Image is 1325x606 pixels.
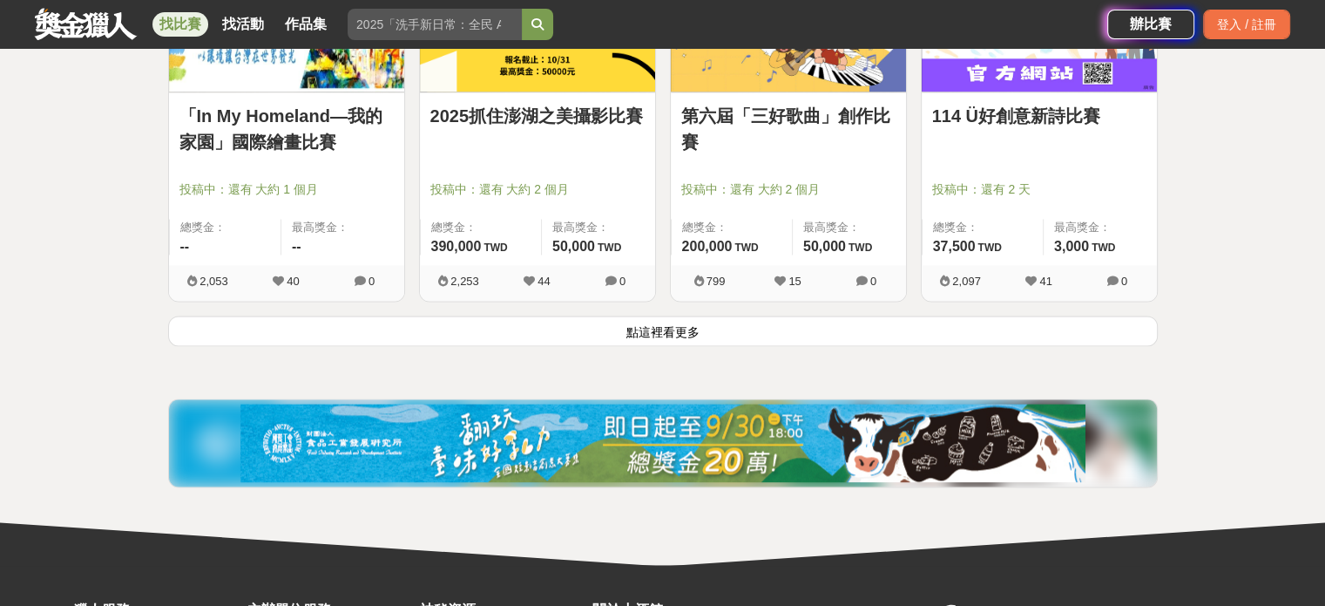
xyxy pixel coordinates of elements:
[952,275,981,288] span: 2,097
[180,219,271,236] span: 總獎金：
[430,103,645,129] a: 2025抓住澎湖之美攝影比賽
[1107,10,1194,39] a: 辦比賽
[598,242,621,254] span: TWD
[681,180,896,199] span: 投稿中：還有 大約 2 個月
[168,316,1158,346] button: 點這裡看更多
[619,275,625,288] span: 0
[552,219,645,236] span: 最高獎金：
[788,275,801,288] span: 15
[933,239,976,254] span: 37,500
[1039,275,1051,288] span: 41
[287,275,299,288] span: 40
[180,239,190,254] span: --
[292,239,301,254] span: --
[292,219,394,236] span: 最高獎金：
[431,219,531,236] span: 總獎金：
[431,239,482,254] span: 390,000
[681,103,896,155] a: 第六屆「三好歌曲」創作比賽
[932,180,1146,199] span: 投稿中：還有 2 天
[348,9,522,40] input: 2025「洗手新日常：全民 ALL IN」洗手歌全台徵選
[803,219,896,236] span: 最高獎金：
[932,103,1146,129] a: 114 Ü好創意新詩比賽
[1054,219,1146,236] span: 最高獎金：
[1121,275,1127,288] span: 0
[152,12,208,37] a: 找比賽
[483,242,507,254] span: TWD
[1092,242,1115,254] span: TWD
[215,12,271,37] a: 找活動
[706,275,726,288] span: 799
[552,239,595,254] span: 50,000
[278,12,334,37] a: 作品集
[240,404,1085,482] img: 0721bdb2-86f1-4b3e-8aa4-d67e5439bccf.jpg
[803,239,846,254] span: 50,000
[199,275,228,288] span: 2,053
[870,275,876,288] span: 0
[682,219,781,236] span: 總獎金：
[430,180,645,199] span: 投稿中：還有 大約 2 個月
[977,242,1001,254] span: TWD
[848,242,872,254] span: TWD
[682,239,733,254] span: 200,000
[933,219,1032,236] span: 總獎金：
[1203,10,1290,39] div: 登入 / 註冊
[179,103,394,155] a: 「In My Homeland—我的家園」國際繪畫比賽
[1054,239,1089,254] span: 3,000
[734,242,758,254] span: TWD
[450,275,479,288] span: 2,253
[537,275,550,288] span: 44
[368,275,375,288] span: 0
[179,180,394,199] span: 投稿中：還有 大約 1 個月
